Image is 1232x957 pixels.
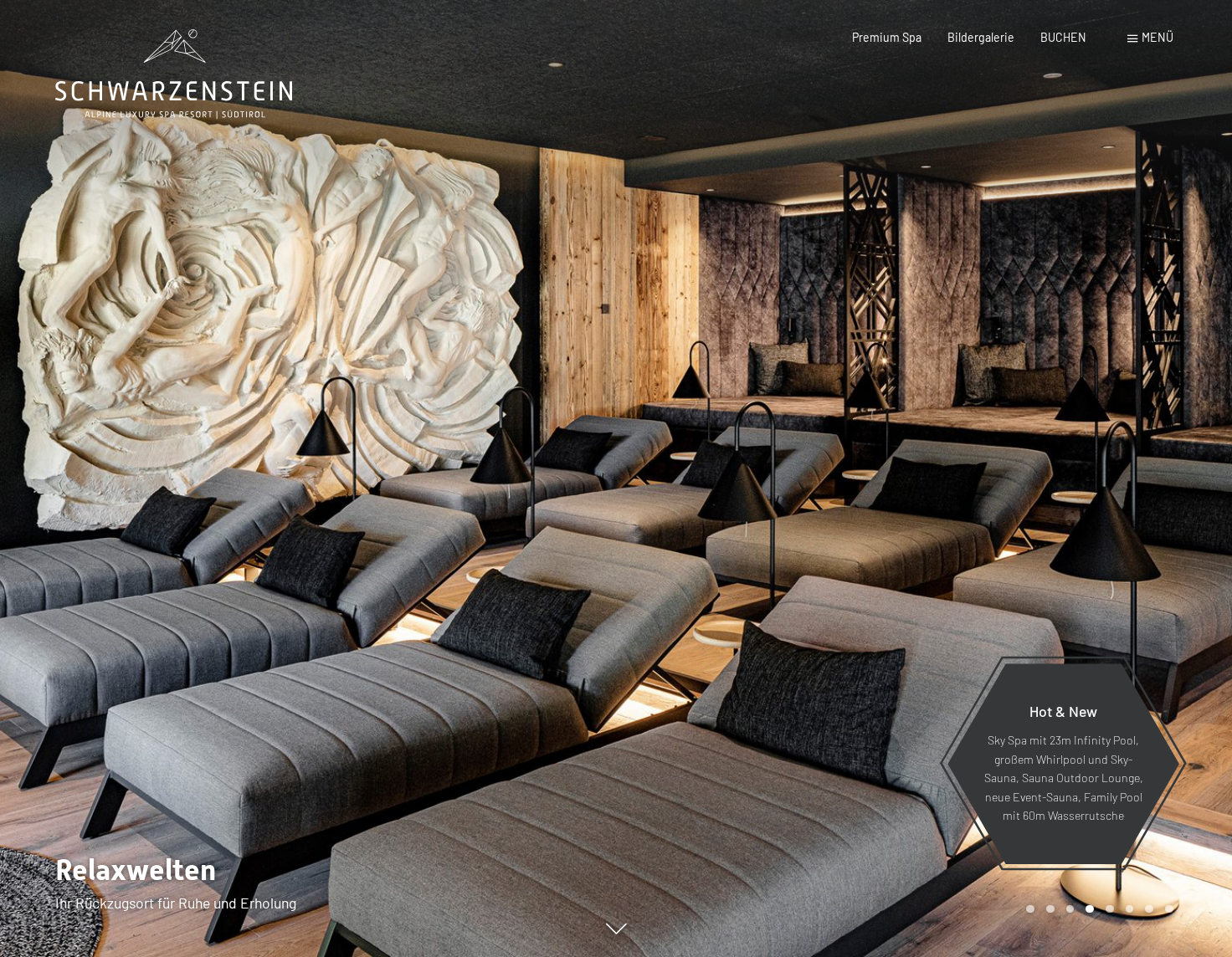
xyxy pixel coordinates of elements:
a: Bildergalerie [947,30,1014,44]
a: Hot & New Sky Spa mit 23m Infinity Pool, großem Whirlpool und Sky-Sauna, Sauna Outdoor Lounge, ne... [947,663,1180,865]
div: Carousel Page 6 [1126,905,1134,913]
span: Menü [1142,30,1173,44]
a: Premium Spa [852,30,921,44]
div: Carousel Page 8 [1165,905,1173,913]
div: Carousel Page 7 [1145,905,1153,913]
a: BUCHEN [1040,30,1086,44]
div: Carousel Page 2 [1046,905,1055,913]
div: Carousel Page 5 [1106,905,1114,913]
span: Hot & New [1029,702,1097,720]
div: Carousel Page 1 [1026,905,1034,913]
div: Carousel Page 4 (Current Slide) [1086,905,1094,913]
div: Carousel Pagination [1020,905,1173,913]
div: Carousel Page 3 [1066,905,1075,913]
p: Sky Spa mit 23m Infinity Pool, großem Whirlpool und Sky-Sauna, Sauna Outdoor Lounge, neue Event-S... [983,731,1143,826]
